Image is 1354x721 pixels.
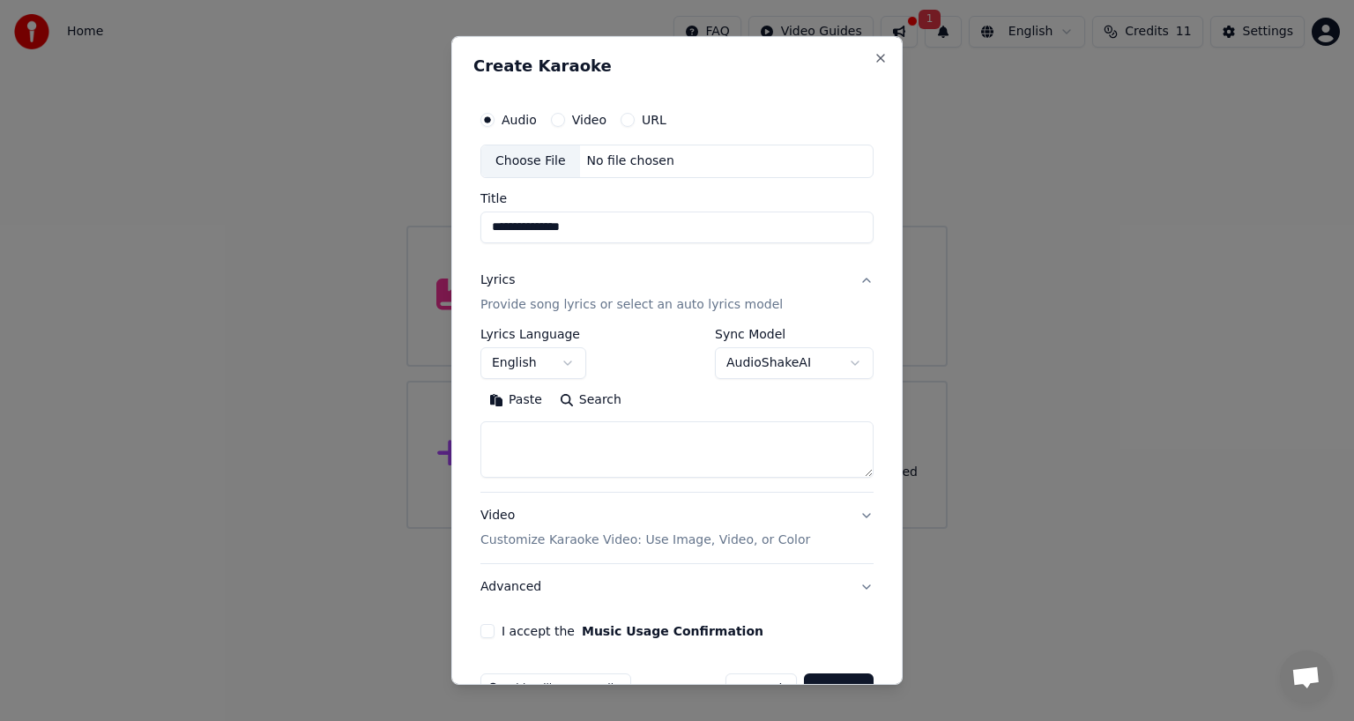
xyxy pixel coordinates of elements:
label: Sync Model [715,328,874,340]
button: Advanced [480,564,874,610]
label: Lyrics Language [480,328,586,340]
label: URL [642,114,666,126]
p: Customize Karaoke Video: Use Image, Video, or Color [480,531,810,549]
div: Lyrics [480,271,515,289]
button: I accept the [582,625,763,637]
button: Paste [480,386,551,414]
button: VideoCustomize Karaoke Video: Use Image, Video, or Color [480,493,874,563]
label: Title [480,192,874,204]
button: Create [804,673,874,705]
div: Choose File [481,145,580,177]
div: No file chosen [580,152,681,170]
div: LyricsProvide song lyrics or select an auto lyrics model [480,328,874,492]
div: Video [480,507,810,549]
button: Search [551,386,630,414]
button: Cancel [725,673,797,705]
p: Provide song lyrics or select an auto lyrics model [480,296,783,314]
label: Audio [502,114,537,126]
h2: Create Karaoke [473,58,881,74]
label: Video [572,114,606,126]
span: This will use 5 credits [510,682,623,696]
button: LyricsProvide song lyrics or select an auto lyrics model [480,257,874,328]
label: I accept the [502,625,763,637]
